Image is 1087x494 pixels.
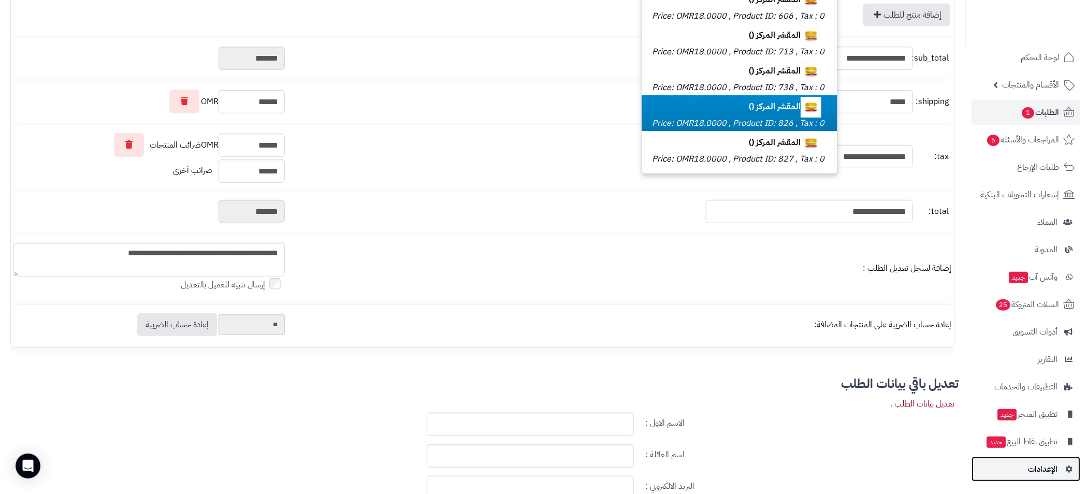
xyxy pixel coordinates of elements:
span: جديد [987,437,1006,448]
a: المراجعات والأسئلة5 [972,127,1081,152]
span: ضرائب المنتجات [150,139,201,151]
a: التقارير [972,347,1081,372]
a: السلات المتروكة25 [972,292,1081,317]
a: طلبات الإرجاع [972,155,1081,180]
span: السلات المتروكة [995,297,1060,312]
span: الطلبات [1021,105,1060,120]
div: Open Intercom Messenger [16,454,40,478]
span: جديد [1009,272,1028,283]
a: إعادة حساب الضريبة [137,313,217,336]
span: المراجعات والأسئلة [987,133,1060,147]
small: Price: OMR18.0000 , Product ID: 713 , Tax : 0 [653,46,825,58]
img: 1739575568-cm5h90uvo0xar01klg5zoc1bm__D8_A7_D9_84_D9_85_D9_82_D8_B4_D8_B1__D8_A7_D9_84_D9_85_D8_B... [801,168,822,188]
a: إشعارات التحويلات البنكية [972,182,1081,207]
a: المدونة [972,237,1081,262]
span: sub_total: [916,52,949,64]
img: 1739575568-cm5h90uvo0xar01klg5zoc1bm__D8_A7_D9_84_D9_85_D9_82_D8_B4_D8_B1__D8_A7_D9_84_D9_85_D8_B... [801,97,822,118]
label: الاسم الاول : [642,413,959,429]
span: لوحة التحكم [1021,50,1060,65]
span: total: [916,206,949,217]
span: تطبيق المتجر [997,407,1058,422]
span: الأقسام والمنتجات [1003,78,1060,92]
span: التقارير [1038,352,1058,367]
img: 1739575568-cm5h90uvo0xar01klg5zoc1bm__D8_A7_D9_84_D9_85_D9_82_D8_B4_D8_B1__D8_A7_D9_84_D9_85_D8_B... [801,25,822,46]
b: المقشر المركز () [749,100,827,113]
span: shipping: [916,96,949,108]
span: tax: [916,151,949,163]
img: logo-2.png [1017,22,1077,43]
span: تطبيق نقاط البيع [986,434,1058,449]
span: المدونة [1035,242,1058,257]
span: الإعدادات [1028,462,1058,476]
a: التطبيقات والخدمات [972,374,1081,399]
b: المقشر المركز () [749,172,827,184]
label: اسم العائلة : [642,444,959,461]
a: وآتس آبجديد [972,265,1081,289]
a: أدوات التسويق [972,319,1081,344]
a: الإعدادات [972,457,1081,482]
div: OMR [13,90,285,113]
b: المقشر المركز () [749,65,827,77]
span: 5 [988,135,1001,147]
b: المقشر المركز () [749,29,827,41]
span: وآتس آب [1008,270,1058,284]
small: Price: OMR18.0000 , Product ID: 827 , Tax : 0 [653,153,825,165]
div: إعادة حساب الضريبة على المنتجات المضافة: [290,319,952,331]
input: إرسال تنبيه للعميل بالتعديل [270,278,281,289]
span: إشعارات التحويلات البنكية [981,187,1060,202]
small: Price: OMR18.0000 , Product ID: 606 , Tax : 0 [653,10,825,22]
span: أدوات التسويق [1013,325,1058,339]
a: الطلبات1 [972,100,1081,125]
a: تطبيق نقاط البيعجديد [972,429,1081,454]
a: لوحة التحكم [972,45,1081,70]
a: تطبيق المتجرجديد [972,402,1081,427]
div: إضافة لسجل تعديل الطلب : [290,263,952,274]
span: العملاء [1038,215,1058,229]
a: العملاء [972,210,1081,235]
a: إضافة منتج للطلب [863,4,950,26]
small: Price: OMR18.0000 , Product ID: 738 , Tax : 0 [653,81,825,94]
b: المقشر المركز () [749,136,827,149]
label: إرسال تنبيه للعميل بالتعديل [181,279,285,291]
div: OMR [13,133,285,157]
span: 25 [996,299,1011,311]
label: البريد الالكتروني : [642,476,959,492]
span: 1 [1022,107,1035,119]
small: Price: OMR18.0000 , Product ID: 826 , Tax : 0 [653,117,825,129]
span: طلبات الإرجاع [1018,160,1060,175]
span: التطبيقات والخدمات [995,380,1058,394]
img: 1739575568-cm5h90uvo0xar01klg5zoc1bm__D8_A7_D9_84_D9_85_D9_82_D8_B4_D8_B1__D8_A7_D9_84_D9_85_D8_B... [801,133,822,153]
img: 1739575568-cm5h90uvo0xar01klg5zoc1bm__D8_A7_D9_84_D9_85_D9_82_D8_B4_D8_B1__D8_A7_D9_84_D9_85_D8_B... [801,61,822,82]
div: تعديل باقي بيانات الطلب [6,377,959,390]
span: ضرائب أخرى [173,165,212,177]
span: جديد [998,409,1017,420]
div: تعديل بيانات الطلب . [890,398,955,410]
